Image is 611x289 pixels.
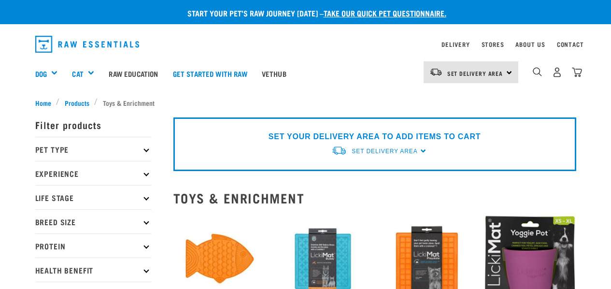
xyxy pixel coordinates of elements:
[269,131,481,143] p: SET YOUR DELIVERY AREA TO ADD ITEMS TO CART
[35,98,576,108] nav: breadcrumbs
[28,32,584,57] nav: dropdown navigation
[35,98,51,108] span: Home
[255,54,294,93] a: Vethub
[552,67,562,77] img: user.png
[35,258,151,282] p: Health Benefit
[557,43,584,46] a: Contact
[441,43,469,46] a: Delivery
[35,98,57,108] a: Home
[482,43,504,46] a: Stores
[35,113,151,137] p: Filter products
[324,11,446,15] a: take our quick pet questionnaire.
[35,68,47,79] a: Dog
[515,43,545,46] a: About Us
[572,67,582,77] img: home-icon@2x.png
[35,161,151,185] p: Experience
[72,68,83,79] a: Cat
[173,190,576,205] h2: Toys & Enrichment
[35,209,151,233] p: Breed Size
[35,36,140,53] img: Raw Essentials Logo
[447,72,503,75] span: Set Delivery Area
[35,137,151,161] p: Pet Type
[101,54,165,93] a: Raw Education
[533,67,542,76] img: home-icon-1@2x.png
[59,98,94,108] a: Products
[352,148,417,155] span: Set Delivery Area
[35,233,151,258] p: Protein
[35,185,151,209] p: Life Stage
[65,98,89,108] span: Products
[166,54,255,93] a: Get started with Raw
[429,68,442,76] img: van-moving.png
[331,145,347,156] img: van-moving.png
